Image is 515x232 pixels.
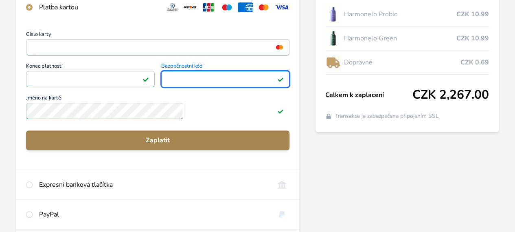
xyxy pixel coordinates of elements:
[142,76,149,82] img: Platné pole
[274,44,285,51] img: mc
[325,4,341,24] img: CLEAN_PROBIO_se_stinem_x-lo.jpg
[456,33,489,43] span: CZK 10.99
[456,9,489,19] span: CZK 10.99
[344,9,456,19] span: Harmonelo Probio
[165,2,180,12] img: diners.svg
[26,103,183,119] input: Jméno na kartěPlatné pole
[165,73,286,85] iframe: Iframe pro bezpečnostní kód
[26,32,289,39] span: Číslo karty
[256,2,271,12] img: mc.svg
[39,210,268,219] div: PayPal
[33,135,283,145] span: Zaplatit
[39,180,268,190] div: Expresní banková tlačítka
[277,108,284,114] img: Platné pole
[26,64,155,71] span: Konec platnosti
[39,2,158,12] div: Platba kartou
[30,73,151,85] iframe: Iframe pro datum vypršení platnosti
[26,95,289,103] span: Jméno na kartě
[219,2,234,12] img: maestro.svg
[460,57,489,67] span: CZK 0.69
[238,2,253,12] img: amex.svg
[274,210,289,219] img: paypal.svg
[201,2,216,12] img: jcb.svg
[274,180,289,190] img: onlineBanking_CZ.svg
[161,64,290,71] span: Bezpečnostní kód
[335,112,439,120] span: Transakce je zabezpečena připojením SSL
[412,88,489,102] span: CZK 2,267.00
[277,76,284,82] img: Platné pole
[274,2,289,12] img: visa.svg
[325,52,341,73] img: delivery-lo.png
[344,57,460,67] span: Dopravné
[30,42,286,53] iframe: Iframe pro číslo karty
[325,28,341,49] img: CLEAN_GREEN_se_stinem_x-lo.jpg
[183,2,198,12] img: discover.svg
[344,33,456,43] span: Harmonelo Green
[26,130,289,150] button: Zaplatit
[325,90,412,100] span: Celkem k zaplacení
